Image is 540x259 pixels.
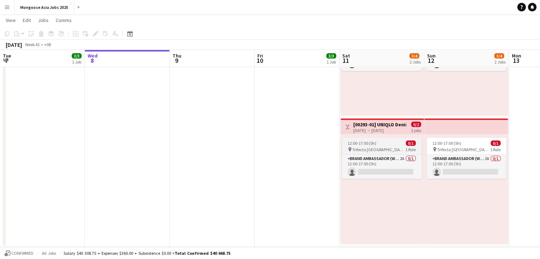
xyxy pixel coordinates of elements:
span: 3/3 [326,53,336,59]
button: Mongoose Asia Jobs 2025 [15,0,74,14]
span: Total Confirmed $40 668.75 [175,250,230,256]
div: 2 jobs [411,127,421,133]
div: 1 Job [327,59,336,65]
span: Trifecta [GEOGRAPHIC_DATA] [437,147,490,152]
span: 13 [511,56,521,65]
h3: [00293-01] UNIQLO Denim Festival 2025 [353,121,406,128]
a: View [3,16,18,25]
span: 8 [87,56,98,65]
span: 0/1 [491,140,501,146]
app-job-card: 12:00-17:00 (5h)0/1 Trifecta [GEOGRAPHIC_DATA]1 RoleBrand Ambassador (weekend)2A0/112:00-17:00 (5h) [342,138,421,179]
div: [DATE] [6,41,22,48]
span: Wed [88,53,98,59]
span: Week 41 [23,42,41,47]
span: View [6,17,16,23]
span: 7 [2,56,11,65]
span: 9 [171,56,181,65]
span: Thu [173,53,181,59]
span: Sat [342,53,350,59]
span: Sun [427,53,436,59]
span: 0/1 [406,140,416,146]
span: 11 [341,56,350,65]
app-job-card: 12:00-17:00 (5h)0/1 Trifecta [GEOGRAPHIC_DATA]1 RoleBrand Ambassador (weekend)2A0/112:00-17:00 (5h) [427,138,506,179]
div: 2 Jobs [495,59,506,65]
app-card-role: Brand Ambassador (weekend)2A0/112:00-17:00 (5h) [427,155,506,179]
span: Jobs [38,17,49,23]
div: [DATE] → [DATE] [353,128,406,133]
span: Confirmed [11,251,33,256]
span: Fri [257,53,263,59]
span: All jobs [40,250,58,256]
span: 1 Role [490,147,501,152]
a: Comms [53,16,75,25]
div: 2 Jobs [410,59,421,65]
span: Tue [3,53,11,59]
span: Edit [23,17,31,23]
span: 3/4 [409,53,419,59]
div: +08 [44,42,51,47]
span: 0/2 [411,122,421,127]
span: Mon [512,53,521,59]
button: Confirmed [4,249,34,257]
a: Jobs [35,16,51,25]
span: 3/3 [72,53,82,59]
span: Comms [56,17,72,23]
div: Salary $40 308.75 + Expenses $360.00 + Subsistence $0.00 = [64,250,230,256]
span: 3/4 [494,53,504,59]
div: 1 Job [72,59,81,65]
span: Trifecta [GEOGRAPHIC_DATA] [352,147,405,152]
span: 10 [256,56,263,65]
app-card-role: Brand Ambassador (weekend)2A0/112:00-17:00 (5h) [342,155,421,179]
a: Edit [20,16,34,25]
span: 12:00-17:00 (5h) [348,140,376,146]
span: 1 Role [405,147,416,152]
span: 12 [426,56,436,65]
span: 12:00-17:00 (5h) [432,140,461,146]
